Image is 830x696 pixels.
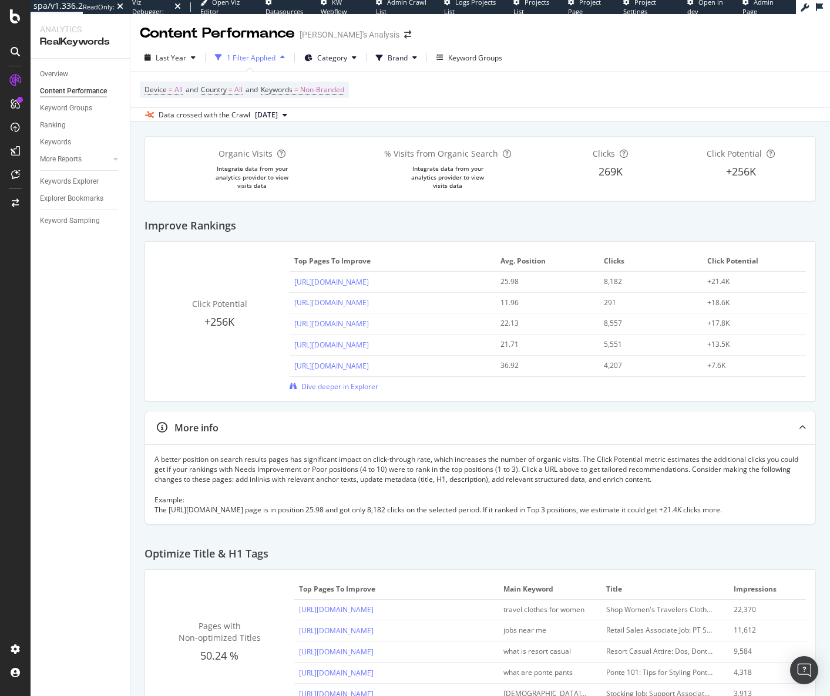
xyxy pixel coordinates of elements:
[604,256,695,266] span: Clicks
[219,148,285,160] div: Organic Visits
[606,646,713,657] div: Resort Casual Attire: Dos, Dont's, & Styling Tips | Chico's
[40,136,122,148] a: Keywords
[317,53,347,63] span: Category
[606,584,722,594] span: title
[201,85,227,94] span: Country
[210,48,290,67] button: 1 Filter Applied
[140,48,200,67] button: Last Year
[40,23,120,35] div: Analytics
[294,256,489,266] span: Top pages to improve
[250,108,292,122] button: [DATE]
[192,298,247,309] span: Click Potential
[40,153,110,165] a: More Reports
[83,2,115,12] div: ReadOnly:
[707,339,792,350] div: +13.5K
[186,85,198,94] span: and
[40,192,122,205] a: Explorer Bookmarks
[790,656,818,684] div: Open Intercom Messenger
[40,85,107,97] div: Content Performance
[503,667,587,678] div: what are ponte pants
[300,82,344,98] span: Non-Branded
[726,164,756,178] span: +256K
[604,360,688,371] div: 4,207
[261,85,293,94] span: Keywords
[604,318,688,329] div: 8,557
[212,164,293,190] div: Integrate data from your analytics provider to view visits data
[606,667,713,678] div: Ponte 101: Tips for Styling Ponte Pants, Tops, & More | Chico's
[606,625,713,636] div: Retail Sales Associate Job: PT Sales Lead- Chico's South Outlet at Chico's FAS in 7400 Las Vegas ...
[169,85,173,94] span: =
[40,68,122,80] a: Overview
[503,604,587,615] div: travel clothes for women
[156,53,186,63] span: Last Year
[255,110,278,120] span: 2025 Aug. 14th
[159,110,250,120] div: Data crossed with the Crawl
[40,215,122,227] a: Keyword Sampling
[404,31,411,39] div: arrow-right-arrow-left
[246,85,258,94] span: and
[40,192,103,205] div: Explorer Bookmarks
[503,625,587,636] div: jobs near me
[707,148,762,159] span: Click Potential
[299,584,491,594] span: Top pages to improve
[408,164,488,190] div: Integrate data from your analytics provider to view visits data
[606,604,713,615] div: Shop Women's Travelers Clothes | Chico's
[300,29,399,40] div: [PERSON_NAME]'s Analysis
[299,604,374,614] a: [URL][DOMAIN_NAME]
[145,548,268,560] h2: Optimize Title & H1 Tags
[299,647,374,657] a: [URL][DOMAIN_NAME]
[179,620,261,643] span: Pages with Non-optimized Titles
[707,256,798,266] span: Click Potential
[200,648,238,663] span: 50.24 %
[40,175,99,188] div: Keywords Explorer
[299,668,374,678] a: [URL][DOMAIN_NAME]
[500,276,585,287] div: 25.98
[593,148,615,159] span: Clicks
[371,48,422,67] button: Brand
[500,318,585,329] div: 22.13
[145,220,236,232] h2: Improve Rankings
[503,646,587,657] div: what is resort casual
[40,136,71,148] div: Keywords
[599,164,623,178] span: 269K
[234,82,243,98] span: All
[432,48,507,67] button: Keyword Groups
[140,23,295,43] div: Content Performance
[384,148,511,160] div: % Visits from Organic Search
[300,48,361,67] button: Category
[294,85,298,94] span: =
[503,584,593,594] span: Main Keyword
[290,381,378,391] a: Dive deeper in Explorer
[228,85,233,94] span: =
[707,360,792,371] div: +7.6K
[388,53,408,63] span: Brand
[301,381,378,391] span: Dive deeper in Explorer
[174,421,219,435] div: More info
[204,315,234,329] span: +256K
[40,175,122,188] a: Keywords Explorer
[266,7,303,16] span: Datasources
[294,319,369,329] a: [URL][DOMAIN_NAME]
[40,119,66,131] div: Ranking
[227,53,275,63] div: 1 Filter Applied
[40,85,122,97] a: Content Performance
[40,119,122,131] a: Ranking
[40,215,100,227] div: Keyword Sampling
[294,340,369,350] a: [URL][DOMAIN_NAME]
[448,53,502,63] div: Keyword Groups
[707,298,792,308] div: +18.6K
[145,85,167,94] span: Device
[299,626,374,636] a: [URL][DOMAIN_NAME]
[500,339,585,350] div: 21.71
[734,625,794,636] div: 11,612
[40,35,120,49] div: RealKeywords
[40,102,92,114] div: Keyword Groups
[40,68,68,80] div: Overview
[707,276,792,287] div: +21.4K
[294,277,369,287] a: [URL][DOMAIN_NAME]
[604,276,688,287] div: 8,182
[40,153,82,165] div: More Reports
[40,102,122,114] a: Keyword Groups
[604,339,688,350] div: 5,551
[707,318,792,329] div: +17.8K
